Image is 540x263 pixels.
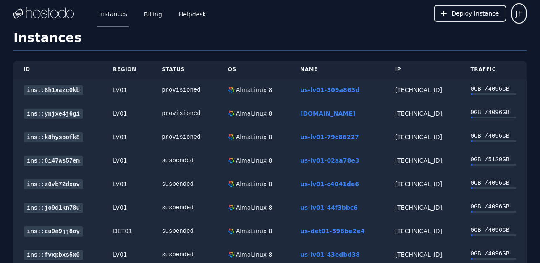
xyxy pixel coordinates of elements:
th: IP [385,61,461,78]
img: Logo [13,7,74,20]
div: LV01 [113,203,142,212]
div: provisioned [162,133,207,141]
div: LV01 [113,109,142,118]
div: AlmaLinux 8 [234,180,273,188]
div: provisioned [162,86,207,94]
div: suspended [162,250,207,259]
img: AlmaLinux 8 [228,158,234,164]
div: provisioned [162,109,207,118]
a: ins::8h1xazc0kb [24,85,83,95]
div: 0 GB / 4096 GB [471,132,517,140]
button: User menu [511,3,527,24]
div: AlmaLinux 8 [234,156,273,165]
div: AlmaLinux 8 [234,227,273,235]
div: 0 GB / 4096 GB [471,203,517,211]
a: ins::jo9dlkn78u [24,203,83,213]
div: suspended [162,227,207,235]
div: 0 GB / 4096 GB [471,85,517,93]
th: Region [103,61,152,78]
div: 0 GB / 4096 GB [471,226,517,234]
div: [TECHNICAL_ID] [395,133,451,141]
a: [DOMAIN_NAME] [300,110,355,117]
a: us-lv01-02aa78e3 [300,157,359,164]
div: AlmaLinux 8 [234,250,273,259]
span: Deploy Instance [451,9,499,18]
img: AlmaLinux 8 [228,205,234,211]
a: ins::ynjxe4j6gi [24,109,83,119]
a: ins::fvxpbxs5x0 [24,250,83,260]
a: ins::z0vb72dxav [24,179,83,189]
div: [TECHNICAL_ID] [395,86,451,94]
h1: Instances [13,30,527,51]
img: AlmaLinux 8 [228,110,234,117]
th: Status [152,61,218,78]
img: AlmaLinux 8 [228,181,234,187]
div: AlmaLinux 8 [234,203,273,212]
div: 0 GB / 5120 GB [471,155,517,164]
div: LV01 [113,86,142,94]
div: LV01 [113,156,142,165]
div: LV01 [113,180,142,188]
div: suspended [162,203,207,212]
div: AlmaLinux 8 [234,133,273,141]
a: ins::6i47as57em [24,156,83,166]
a: us-lv01-309a863d [300,87,359,93]
th: Name [290,61,385,78]
div: [TECHNICAL_ID] [395,156,451,165]
span: JF [516,8,522,19]
button: Deploy Instance [434,5,506,22]
div: [TECHNICAL_ID] [395,250,451,259]
div: 0 GB / 4096 GB [471,250,517,258]
div: [TECHNICAL_ID] [395,180,451,188]
div: 0 GB / 4096 GB [471,108,517,117]
div: [TECHNICAL_ID] [395,203,451,212]
th: ID [13,61,103,78]
a: ins::cu9a9jj8oy [24,226,83,237]
th: OS [218,61,290,78]
img: AlmaLinux 8 [228,87,234,93]
img: AlmaLinux 8 [228,252,234,258]
div: suspended [162,156,207,165]
div: DET01 [113,227,142,235]
img: AlmaLinux 8 [228,134,234,140]
div: LV01 [113,133,142,141]
div: [TECHNICAL_ID] [395,109,451,118]
a: us-lv01-43edbd38 [300,251,360,258]
img: AlmaLinux 8 [228,228,234,234]
div: AlmaLinux 8 [234,86,273,94]
a: ins::k8hysbofk8 [24,132,83,142]
div: 0 GB / 4096 GB [471,179,517,187]
div: LV01 [113,250,142,259]
div: AlmaLinux 8 [234,109,273,118]
a: us-lv01-44f3bbc6 [300,204,358,211]
a: us-lv01-c4041de6 [300,181,359,187]
div: [TECHNICAL_ID] [395,227,451,235]
a: us-det01-598be2e4 [300,228,364,234]
div: suspended [162,180,207,188]
a: us-lv01-79c86227 [300,134,359,140]
th: Traffic [461,61,527,78]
